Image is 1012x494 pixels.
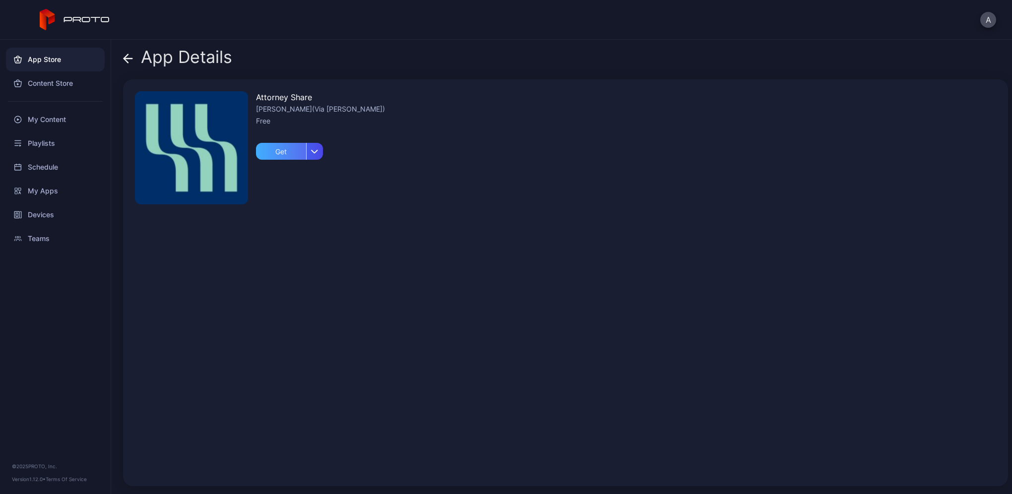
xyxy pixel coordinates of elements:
[6,227,105,250] a: Teams
[6,108,105,131] a: My Content
[6,203,105,227] a: Devices
[256,91,385,103] div: Attorney Share
[12,476,46,482] span: Version 1.12.0 •
[6,155,105,179] a: Schedule
[256,139,323,160] button: Get
[6,131,105,155] a: Playlists
[6,179,105,203] a: My Apps
[256,143,306,160] div: Get
[46,476,87,482] a: Terms Of Service
[12,462,99,470] div: © 2025 PROTO, Inc.
[6,71,105,95] a: Content Store
[123,48,232,71] div: App Details
[980,12,996,28] button: A
[6,48,105,71] a: App Store
[256,103,385,115] div: [PERSON_NAME](Via [PERSON_NAME])
[256,115,385,127] div: Free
